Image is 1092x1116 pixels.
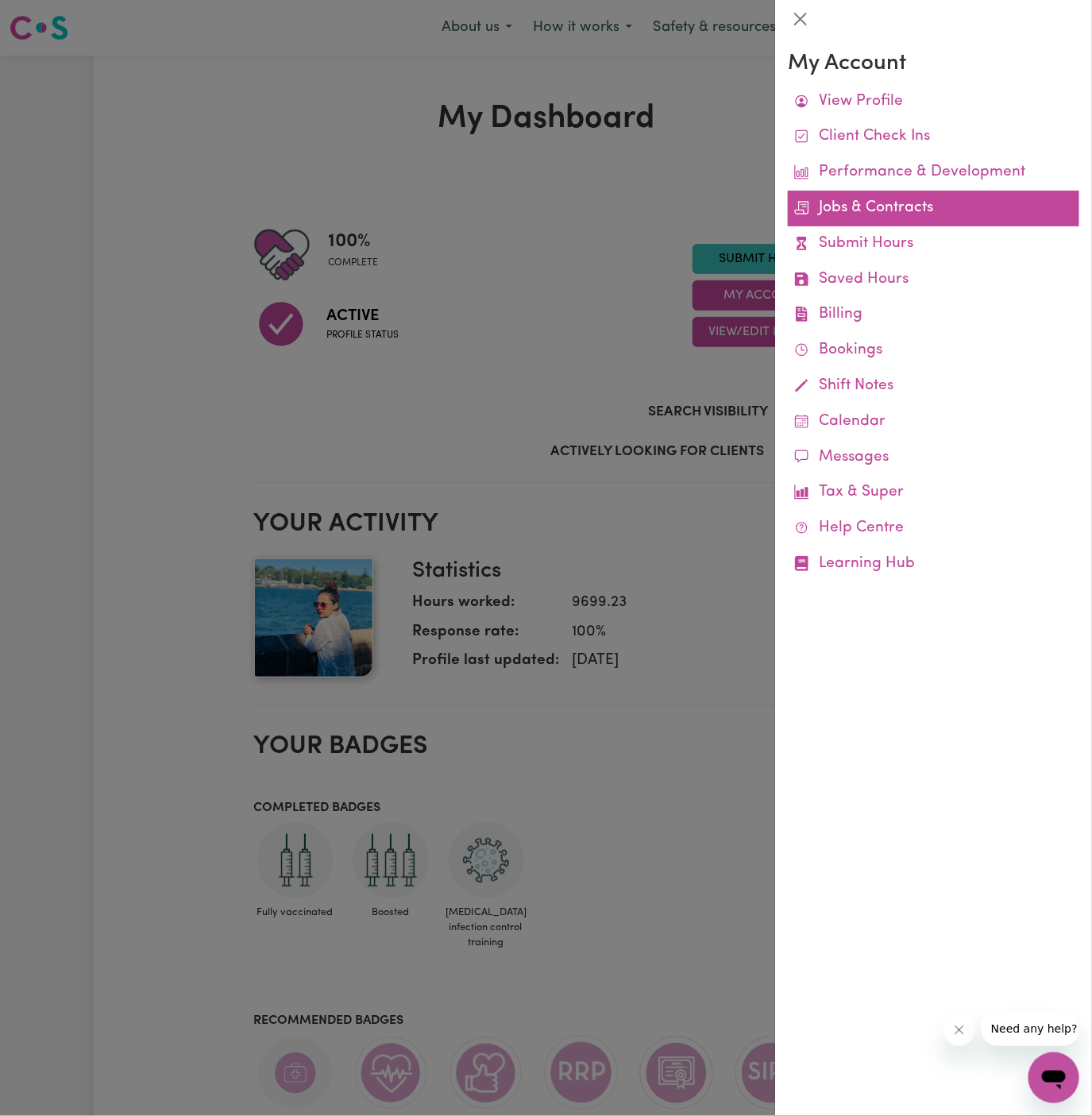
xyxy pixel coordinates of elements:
a: Saved Hours [788,262,1079,298]
button: Close [788,6,813,32]
a: Messages [788,440,1079,476]
a: Tax & Super [788,475,1079,511]
a: Shift Notes [788,369,1079,404]
a: Client Check Ins [788,119,1079,155]
a: Performance & Development [788,155,1079,191]
a: Calendar [788,404,1079,440]
a: Submit Hours [788,226,1079,262]
a: Billing [788,297,1079,333]
a: Help Centre [788,511,1079,546]
iframe: Button to launch messaging window [1028,1052,1079,1103]
a: Jobs & Contracts [788,191,1079,226]
iframe: Message from company [982,1011,1079,1046]
h3: My Account [788,51,1079,78]
a: View Profile [788,84,1079,120]
a: Learning Hub [788,546,1079,582]
iframe: Close message [943,1014,975,1046]
a: Bookings [788,333,1079,369]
